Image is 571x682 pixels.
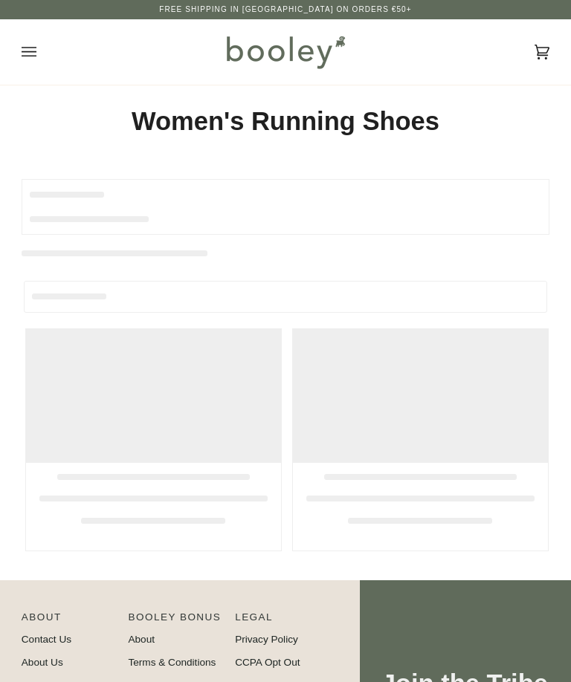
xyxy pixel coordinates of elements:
[128,610,223,632] p: Booley Bonus
[22,610,117,632] p: Pipeline_Footer Main
[22,19,66,85] button: Open menu
[22,105,549,137] h1: Women's Running Shoes
[22,657,63,668] a: About Us
[220,30,350,74] img: Booley
[235,634,298,645] a: Privacy Policy
[22,634,71,645] a: Contact Us
[235,657,300,668] a: CCPA Opt Out
[159,4,411,16] p: Free Shipping in [GEOGRAPHIC_DATA] on Orders €50+
[128,634,155,645] a: About
[235,610,330,632] p: Pipeline_Footer Sub
[128,657,216,668] a: Terms & Conditions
